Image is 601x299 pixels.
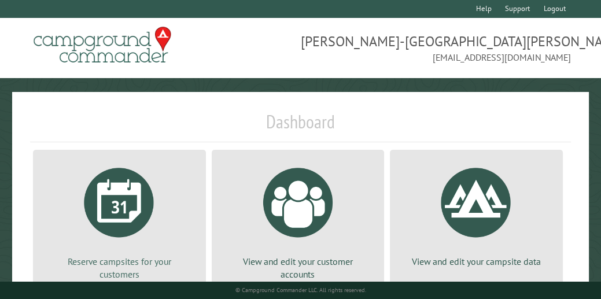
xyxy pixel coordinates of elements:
[226,255,371,281] p: View and edit your customer accounts
[404,159,549,268] a: View and edit your campsite data
[30,110,571,142] h1: Dashboard
[235,286,366,294] small: © Campground Commander LLC. All rights reserved.
[404,255,549,268] p: View and edit your campsite data
[47,159,192,281] a: Reserve campsites for your customers
[301,32,571,64] span: [PERSON_NAME]-[GEOGRAPHIC_DATA][PERSON_NAME] [EMAIL_ADDRESS][DOMAIN_NAME]
[47,255,192,281] p: Reserve campsites for your customers
[226,159,371,281] a: View and edit your customer accounts
[30,23,175,68] img: Campground Commander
